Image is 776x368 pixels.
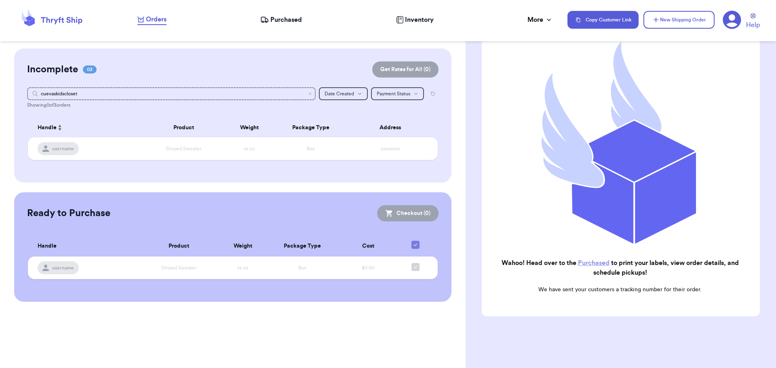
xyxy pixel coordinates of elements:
th: Weight [219,236,266,257]
span: Box [307,146,315,151]
span: username [52,265,74,271]
h2: Wahoo! Head over to the to print your labels, view order details, and schedule pickups! [488,258,752,278]
span: Orders [146,15,167,24]
h2: Incomplete [27,63,78,76]
th: Package Type [274,118,348,137]
button: Clear search [308,91,312,96]
a: Help [746,13,760,30]
span: Purchased [270,15,302,25]
button: Sort ascending [57,123,63,132]
th: Weight [225,118,274,137]
span: Handle [38,124,57,132]
th: Address [348,118,438,137]
span: Striped Sweater [161,265,196,270]
span: $0.00 [362,265,374,270]
span: Inventory [405,15,434,25]
button: Payment Status [371,87,424,100]
button: Reset all filters [427,87,439,100]
button: Checkout (0) [377,205,439,221]
th: Product [139,236,219,257]
button: Copy Customer Link [567,11,639,29]
span: Date Created [325,91,354,96]
th: Product [143,118,225,137]
a: Orders [137,15,167,25]
span: xx oz [237,265,249,270]
a: Purchased [260,15,302,25]
div: Showing 0 of 3 orders [27,102,439,108]
span: username [52,145,74,152]
button: Get Rates for All (0) [372,61,439,78]
input: Search [27,87,316,100]
span: Striped Sweater [166,146,201,151]
button: New Shipping Order [643,11,715,29]
span: xx oz [244,146,255,151]
a: Purchased [578,260,609,266]
div: More [527,15,553,25]
button: Date Created [319,87,368,100]
th: Cost [338,236,398,257]
span: 03 [83,65,97,74]
span: Payment Status [377,91,410,96]
span: xxxxxxxx [381,146,400,151]
th: Package Type [267,236,338,257]
a: Inventory [396,15,434,25]
p: We have sent your customers a tracking number for their order. [488,286,752,294]
h2: Ready to Purchase [27,207,110,220]
span: Box [298,265,306,270]
span: Help [746,20,760,30]
span: Handle [38,242,57,250]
